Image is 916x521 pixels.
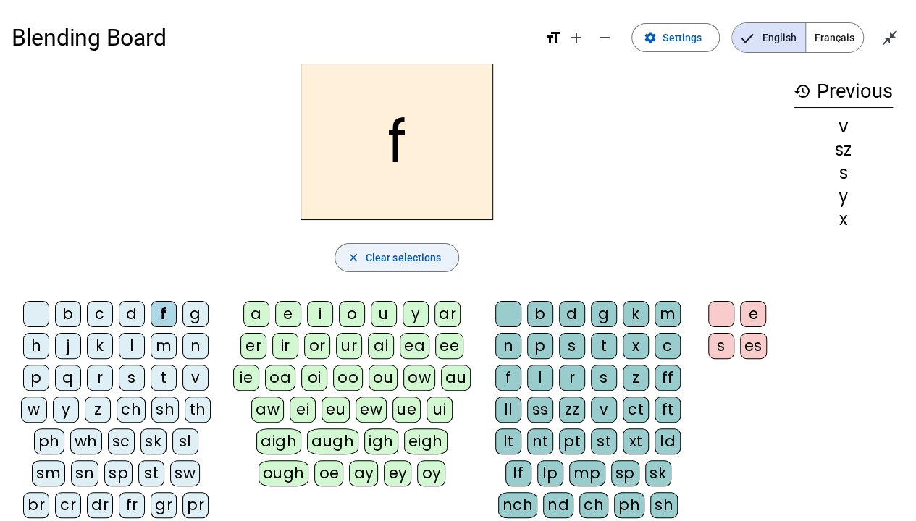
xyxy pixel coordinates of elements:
[435,333,463,359] div: ee
[349,460,378,486] div: ay
[623,428,649,454] div: xt
[304,333,330,359] div: or
[731,22,864,53] mat-button-toggle-group: Language selection
[119,365,145,391] div: s
[335,243,460,272] button: Clear selections
[655,301,681,327] div: m
[151,397,179,423] div: sh
[427,397,453,423] div: ui
[732,23,805,52] span: English
[23,365,49,391] div: p
[650,492,678,518] div: sh
[740,333,767,359] div: es
[655,428,681,454] div: ld
[611,460,639,486] div: sp
[55,365,81,391] div: q
[119,301,145,327] div: d
[495,365,521,391] div: f
[140,428,167,454] div: sk
[85,397,111,423] div: z
[400,333,429,359] div: ea
[333,365,363,391] div: oo
[55,492,81,518] div: cr
[403,365,435,391] div: ow
[32,460,65,486] div: sm
[272,333,298,359] div: ir
[138,460,164,486] div: st
[623,397,649,423] div: ct
[569,460,605,486] div: mp
[256,428,301,454] div: aigh
[322,397,350,423] div: eu
[794,164,893,182] div: s
[644,31,657,44] mat-icon: settings
[434,301,461,327] div: ar
[591,365,617,391] div: s
[794,75,893,108] h3: Previous
[55,333,81,359] div: j
[336,333,362,359] div: ur
[23,492,49,518] div: br
[663,29,702,46] span: Settings
[403,301,429,327] div: y
[806,23,863,52] span: Français
[368,333,394,359] div: ai
[151,365,177,391] div: t
[117,397,146,423] div: ch
[369,365,398,391] div: ou
[655,365,681,391] div: ff
[591,301,617,327] div: g
[559,301,585,327] div: d
[87,365,113,391] div: r
[364,428,398,454] div: igh
[104,460,133,486] div: sp
[182,333,209,359] div: n
[108,428,135,454] div: sc
[233,365,259,391] div: ie
[559,333,585,359] div: s
[559,365,585,391] div: r
[708,333,734,359] div: s
[55,301,81,327] div: b
[623,333,649,359] div: x
[182,492,209,518] div: pr
[182,301,209,327] div: g
[623,365,649,391] div: z
[151,492,177,518] div: gr
[301,365,327,391] div: oi
[794,118,893,135] div: v
[251,397,284,423] div: aw
[12,14,533,61] h1: Blending Board
[591,397,617,423] div: v
[527,333,553,359] div: p
[655,397,681,423] div: ft
[505,460,531,486] div: lf
[631,23,720,52] button: Settings
[568,29,585,46] mat-icon: add
[404,428,448,454] div: eigh
[614,492,644,518] div: ph
[182,365,209,391] div: v
[645,460,671,486] div: sk
[441,365,471,391] div: au
[87,301,113,327] div: c
[384,460,411,486] div: ey
[172,428,198,454] div: sl
[498,492,538,518] div: nch
[21,397,47,423] div: w
[275,301,301,327] div: e
[70,428,102,454] div: wh
[740,301,766,327] div: e
[243,301,269,327] div: a
[119,492,145,518] div: fr
[527,397,553,423] div: ss
[71,460,98,486] div: sn
[579,492,608,518] div: ch
[371,301,397,327] div: u
[559,428,585,454] div: pt
[562,23,591,52] button: Increase font size
[794,211,893,228] div: x
[495,333,521,359] div: n
[417,460,445,486] div: oy
[119,333,145,359] div: l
